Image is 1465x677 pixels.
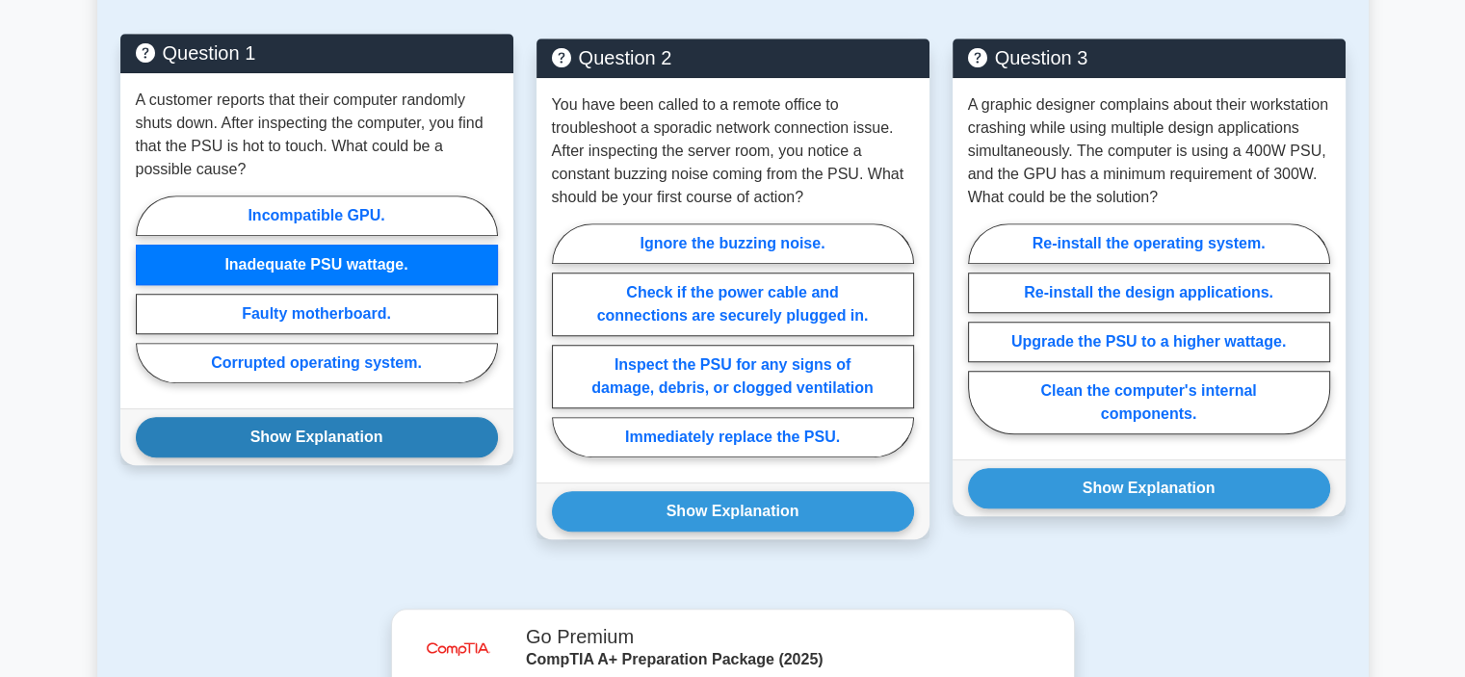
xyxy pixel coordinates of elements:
[968,322,1330,362] label: Upgrade the PSU to a higher wattage.
[552,345,914,408] label: Inspect the PSU for any signs of damage, debris, or clogged ventilation
[552,93,914,209] p: You have been called to a remote office to troubleshoot a sporadic network connection issue. Afte...
[552,46,914,69] h5: Question 2
[136,294,498,334] label: Faulty motherboard.
[968,371,1330,434] label: Clean the computer's internal components.
[552,273,914,336] label: Check if the power cable and connections are securely plugged in.
[968,93,1330,209] p: A graphic designer complains about their workstation crashing while using multiple design applica...
[136,417,498,457] button: Show Explanation
[968,468,1330,508] button: Show Explanation
[136,41,498,65] h5: Question 1
[136,195,498,236] label: Incompatible GPU.
[968,46,1330,69] h5: Question 3
[136,245,498,285] label: Inadequate PSU wattage.
[136,343,498,383] label: Corrupted operating system.
[552,417,914,457] label: Immediately replace the PSU.
[552,491,914,532] button: Show Explanation
[552,223,914,264] label: Ignore the buzzing noise.
[968,273,1330,313] label: Re-install the design applications.
[136,89,498,181] p: A customer reports that their computer randomly shuts down. After inspecting the computer, you fi...
[968,223,1330,264] label: Re-install the operating system.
